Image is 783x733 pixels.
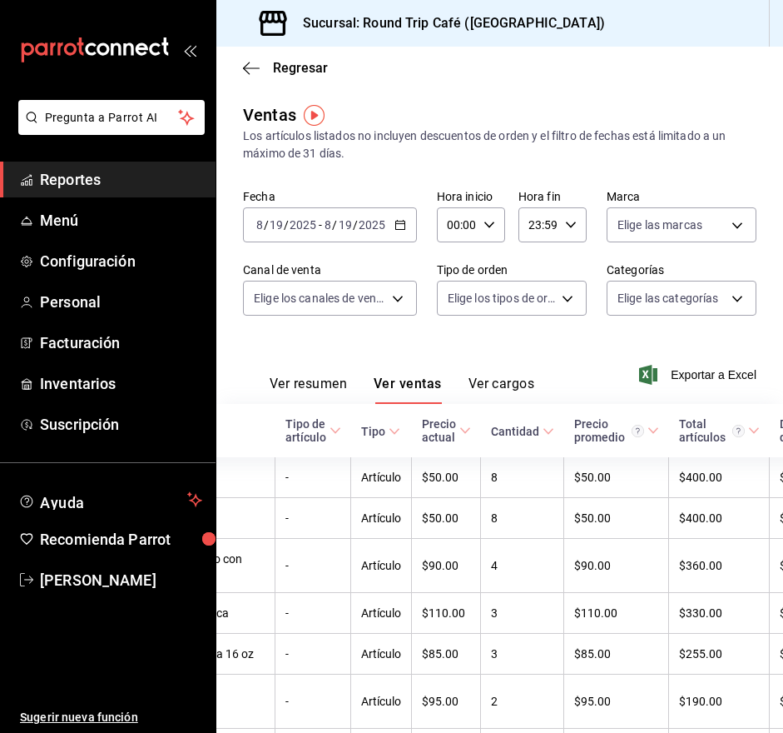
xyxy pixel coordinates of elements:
label: Tipo de orden [437,264,587,276]
button: Ver resumen [270,376,347,404]
td: 8 [481,498,564,539]
td: Artículo [351,457,412,498]
td: - [275,539,351,593]
td: 8 [481,457,564,498]
td: $95.00 [564,675,669,729]
button: Ver cargos [468,376,535,404]
span: Ayuda [40,490,181,510]
span: Pregunta a Parrot AI [45,109,179,127]
td: Artículo [351,634,412,675]
span: [PERSON_NAME] [40,569,202,591]
div: Ventas [243,102,296,127]
td: 3 [481,593,564,634]
td: Artículo [351,498,412,539]
td: $190.00 [669,675,770,729]
td: - [275,675,351,729]
div: Tipo de artículo [285,417,326,444]
td: - [275,593,351,634]
span: Sugerir nueva función [20,709,202,726]
td: $50.00 [564,457,669,498]
span: Recomienda Parrot [40,528,202,551]
img: Tooltip marker [304,105,325,126]
label: Hora inicio [437,191,505,202]
label: Marca [607,191,756,202]
td: $360.00 [669,539,770,593]
span: - [319,218,322,232]
span: Regresar [273,60,328,76]
span: Precio actual [422,417,471,444]
button: Pregunta a Parrot AI [18,100,205,135]
input: -- [324,218,332,232]
label: Canal de venta [243,264,417,276]
td: - [275,634,351,675]
td: $95.00 [412,675,481,729]
td: Artículo [351,539,412,593]
span: Suscripción [40,413,202,436]
td: 3 [481,634,564,675]
td: $50.00 [564,498,669,539]
span: Elige los canales de venta [254,290,386,307]
div: Cantidad [491,425,539,438]
span: Elige las marcas [617,217,702,233]
td: 2 [481,675,564,729]
button: Ver ventas [374,376,442,404]
input: ---- [289,218,317,232]
span: / [353,218,358,232]
input: -- [338,218,353,232]
button: Regresar [243,60,328,76]
td: $50.00 [412,498,481,539]
div: Los artículos listados no incluyen descuentos de orden y el filtro de fechas está limitado a un m... [243,127,756,162]
span: / [332,218,337,232]
span: Elige las categorías [617,290,719,307]
td: $50.00 [412,457,481,498]
td: $90.00 [412,539,481,593]
td: $90.00 [564,539,669,593]
td: $85.00 [564,634,669,675]
div: Precio promedio [574,417,644,444]
span: Reportes [40,168,202,191]
span: / [284,218,289,232]
span: / [264,218,269,232]
span: Tipo de artículo [285,417,341,444]
button: open_drawer_menu [183,43,196,57]
span: Precio promedio [574,417,659,444]
input: -- [269,218,284,232]
a: Pregunta a Parrot AI [12,121,205,138]
div: Precio actual [422,417,456,444]
td: Artículo [351,593,412,634]
div: navigation tabs [270,376,534,404]
button: Exportar a Excel [642,365,756,385]
td: $255.00 [669,634,770,675]
label: Hora fin [518,191,587,202]
input: -- [255,218,264,232]
span: Total artículos [679,417,760,444]
span: Tipo [361,425,400,438]
td: $85.00 [412,634,481,675]
label: Fecha [243,191,417,202]
span: Facturación [40,332,202,354]
td: $110.00 [564,593,669,634]
td: - [275,457,351,498]
td: - [275,498,351,539]
span: Configuración [40,250,202,272]
td: Artículo [351,675,412,729]
span: Personal [40,291,202,313]
span: Menú [40,209,202,232]
h3: Sucursal: Round Trip Café ([GEOGRAPHIC_DATA]) [290,13,605,33]
td: $400.00 [669,498,770,539]
div: Total artículos [679,417,745,444]
div: Tipo [361,425,385,438]
svg: El total artículos considera cambios de precios en los artículos así como costos adicionales por ... [732,425,745,437]
td: 4 [481,539,564,593]
svg: Precio promedio = Total artículos / cantidad [632,425,644,437]
td: $110.00 [412,593,481,634]
span: Inventarios [40,372,202,395]
span: Elige los tipos de orden [448,290,556,307]
td: $330.00 [669,593,770,634]
input: ---- [358,218,386,232]
span: Cantidad [491,425,554,438]
label: Categorías [607,264,756,276]
td: $400.00 [669,457,770,498]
